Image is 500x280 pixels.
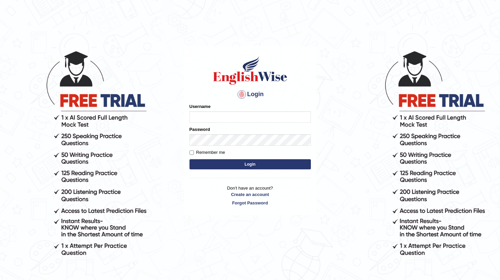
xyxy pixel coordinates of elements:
a: Forgot Password [189,200,311,206]
label: Remember me [189,149,225,156]
label: Username [189,103,211,110]
input: Remember me [189,150,194,155]
label: Password [189,126,210,133]
button: Login [189,159,311,169]
a: Create an account [189,191,311,198]
h4: Login [189,89,311,100]
p: Don't have an account? [189,185,311,206]
img: Logo of English Wise sign in for intelligent practice with AI [212,55,289,86]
